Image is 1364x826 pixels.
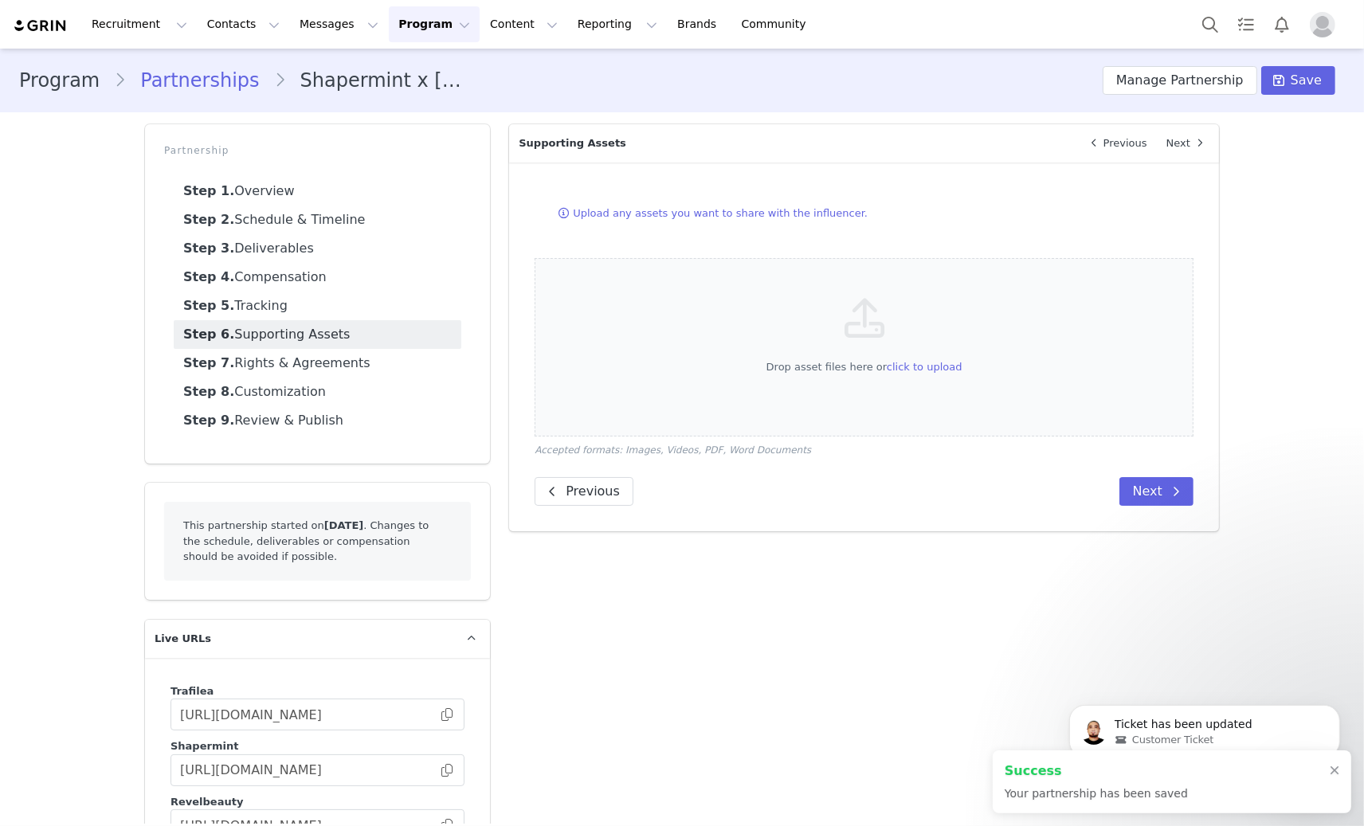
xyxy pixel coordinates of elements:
[174,177,461,206] a: Overview
[170,796,243,808] span: Revelbeauty
[183,355,234,370] strong: Step 7.
[389,6,480,42] button: Program
[13,18,69,33] img: grin logo
[155,631,211,647] span: Live URLs
[174,320,461,349] a: Supporting Assets
[183,241,234,256] strong: Step 3.
[535,477,633,506] button: Previous
[1291,71,1322,90] span: Save
[82,6,197,42] button: Recruitment
[183,519,429,562] span: This partnership started on . Changes to the schedule, deliverables or compensation should be avo...
[1261,66,1335,95] button: Save
[1045,671,1364,783] iframe: Intercom notifications message
[174,349,461,378] a: Rights & Agreements
[183,384,234,399] strong: Step 8.
[170,740,238,752] span: Shapermint
[174,292,461,320] a: Tracking
[1005,761,1188,781] h2: Success
[1119,477,1193,506] button: Next
[183,327,234,342] strong: Step 6.
[164,143,471,158] p: Partnership
[887,361,962,373] span: click to upload
[174,378,461,406] a: Customization
[174,206,461,234] a: Schedule & Timeline
[1310,12,1335,37] img: placeholder-profile.jpg
[183,298,234,313] strong: Step 5.
[1193,6,1228,42] button: Search
[509,124,1074,162] p: Supporting Assets
[174,406,461,435] a: Review & Publish
[668,6,731,42] a: Brands
[183,269,234,284] strong: Step 4.
[324,519,363,531] strong: [DATE]
[183,413,234,428] strong: Step 9.
[183,183,234,198] strong: Step 1.
[1157,124,1219,162] a: Next
[1103,66,1257,95] button: Manage Partnership
[170,685,214,697] span: Trafilea
[1229,6,1264,42] a: Tasks
[198,6,289,42] button: Contacts
[174,234,461,263] a: Deliverables
[1264,6,1299,42] button: Notifications
[1075,124,1157,162] a: Previous
[174,263,461,292] a: Compensation
[126,66,273,95] a: Partnerships
[183,212,234,227] strong: Step 2.
[1005,785,1188,802] p: Your partnership has been saved
[766,359,962,375] button: Drop asset files here orclick to upload
[290,6,388,42] button: Messages
[535,443,1193,457] p: Accepted formats: Images, Videos, PDF, Word Documents
[480,6,567,42] button: Content
[535,188,1193,239] div: Upload any assets you want to share with the influencer.
[732,6,823,42] a: Community
[1300,12,1351,37] button: Profile
[568,6,667,42] button: Reporting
